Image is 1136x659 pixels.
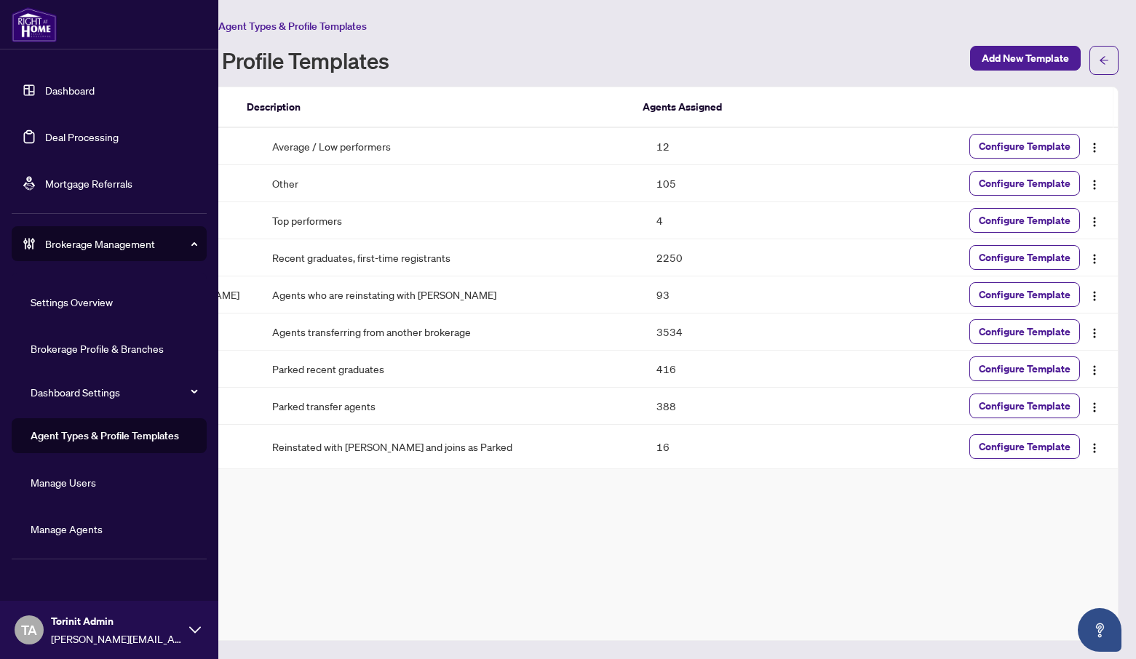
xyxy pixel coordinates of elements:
button: Logo [1083,172,1106,195]
span: Torinit Admin [51,613,182,629]
button: Add New Template [970,46,1081,71]
span: Configure Template [979,209,1071,232]
a: Deal Processing [45,130,119,143]
button: Logo [1083,135,1106,158]
a: Manage Agents [31,522,103,535]
button: Configure Template [969,394,1080,418]
td: 416 [645,351,837,388]
img: Logo [1089,179,1100,191]
button: Configure Template [969,171,1080,196]
button: Configure Template [969,245,1080,270]
span: Configure Template [979,435,1071,458]
span: Brokerage Management [45,236,196,252]
td: Parked recent graduates [261,351,644,388]
span: Configure Template [979,172,1071,195]
button: Configure Template [969,434,1080,459]
img: logo [12,7,57,42]
span: Configure Template [979,394,1071,418]
span: Configure Template [979,246,1071,269]
td: Other [261,165,644,202]
th: Agents Assigned [631,87,829,128]
span: Configure Template [979,135,1071,158]
h1: Agent Types & Profile Templates [76,49,389,72]
td: 388 [645,388,837,425]
button: Logo [1083,320,1106,343]
a: Dashboard Settings [31,386,120,399]
img: Logo [1089,142,1100,153]
img: Logo [1089,253,1100,265]
button: Configure Template [969,319,1080,344]
th: Description [235,87,631,128]
button: Configure Template [969,208,1080,233]
td: Parked transfer agents [261,388,644,425]
span: Agent Types & Profile Templates [218,20,367,33]
td: 2250 [645,239,837,276]
span: arrow-left [1099,55,1109,65]
button: Open asap [1078,608,1121,652]
td: Agents transferring from another brokerage [261,313,644,351]
span: Add New Template [982,47,1069,70]
a: Dashboard [45,84,95,97]
img: Logo [1089,216,1100,228]
td: Average / Low performers [261,128,644,165]
button: Configure Template [969,356,1080,381]
span: [PERSON_NAME][EMAIL_ADDRESS][DOMAIN_NAME] [51,631,182,647]
button: Logo [1083,435,1106,458]
td: Top performers [261,202,644,239]
td: Recent graduates, first-time registrants [261,239,644,276]
span: Configure Template [979,357,1071,380]
a: Settings Overview [31,295,113,308]
a: Brokerage Profile & Branches [31,342,164,355]
img: Logo [1089,327,1100,339]
td: 16 [645,425,837,469]
img: Logo [1089,442,1100,454]
button: Logo [1083,357,1106,380]
img: Logo [1089,364,1100,376]
span: Configure Template [979,320,1071,343]
span: TA [21,620,37,640]
img: Logo [1089,290,1100,302]
td: 12 [645,128,837,165]
td: Reinstated with [PERSON_NAME] and joins as Parked [261,425,644,469]
td: 4 [645,202,837,239]
img: Logo [1089,402,1100,413]
span: Configure Template [979,283,1071,306]
button: Configure Template [969,282,1080,307]
button: Logo [1083,283,1106,306]
a: Mortgage Referrals [45,177,132,190]
button: Logo [1083,394,1106,418]
button: Logo [1083,209,1106,232]
td: 105 [645,165,837,202]
td: 93 [645,276,837,313]
a: Manage Users [31,476,96,489]
td: 3534 [645,313,837,351]
button: Configure Template [969,134,1080,159]
button: Logo [1083,246,1106,269]
a: Agent Types & Profile Templates [31,429,179,442]
td: Agents who are reinstating with [PERSON_NAME] [261,276,644,313]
